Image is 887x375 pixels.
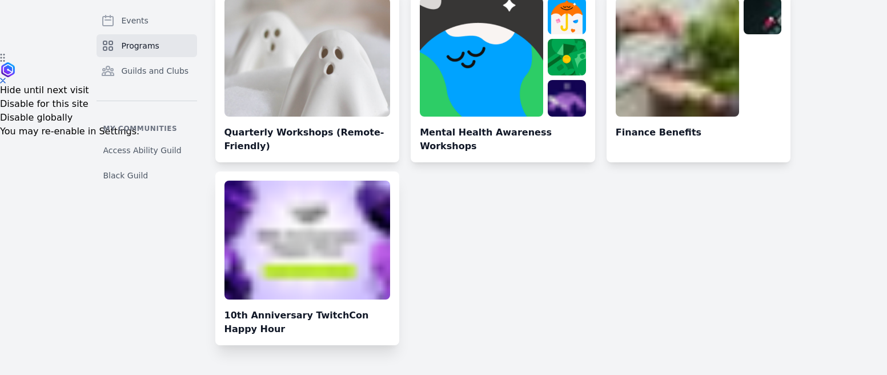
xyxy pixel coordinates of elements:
[122,15,148,26] span: Events
[97,9,197,32] a: Events
[97,59,197,82] a: Guilds and Clubs
[97,165,197,186] a: Black Guild
[103,170,148,181] span: Black Guild
[97,34,197,57] a: Programs
[97,124,197,133] p: My communities
[97,140,197,161] a: Access Ability Guild
[122,40,159,51] span: Programs
[122,65,189,77] span: Guilds and Clubs
[97,9,197,186] nav: Sidebar
[103,145,182,156] span: Access Ability Guild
